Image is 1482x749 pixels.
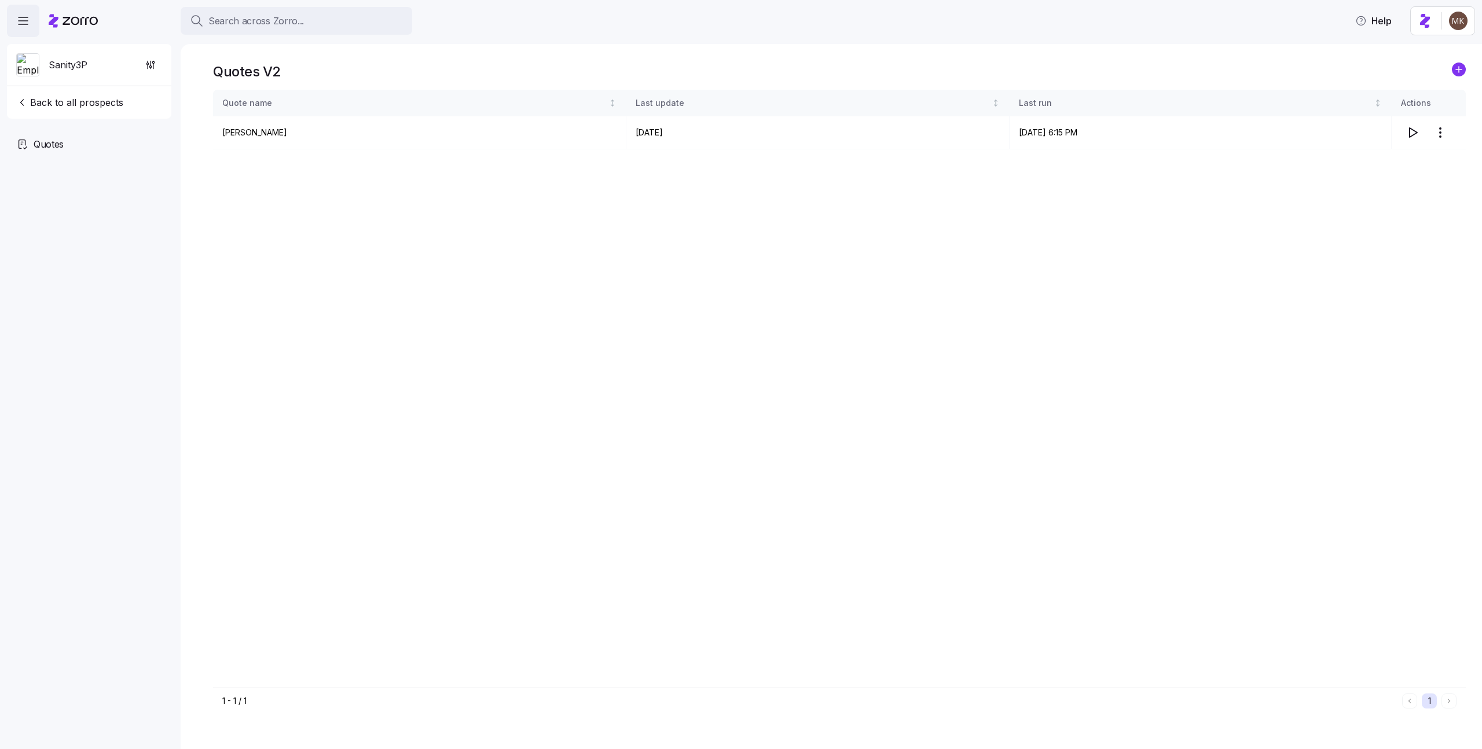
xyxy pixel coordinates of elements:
[213,90,626,116] th: Quote nameNot sorted
[1422,693,1437,708] button: 1
[1010,90,1392,116] th: Last runNot sorted
[1355,14,1392,28] span: Help
[1010,116,1392,149] td: [DATE] 6:15 PM
[1441,693,1457,708] button: Next page
[208,14,304,28] span: Search across Zorro...
[1401,97,1457,109] div: Actions
[12,91,128,114] button: Back to all prospects
[1019,97,1371,109] div: Last run
[1402,693,1417,708] button: Previous page
[1452,63,1466,80] a: add icon
[1346,9,1401,32] button: Help
[213,63,281,80] h1: Quotes V2
[1374,99,1382,107] div: Not sorted
[1452,63,1466,76] svg: add icon
[34,137,64,152] span: Quotes
[181,7,412,35] button: Search across Zorro...
[7,128,171,160] a: Quotes
[626,116,1010,149] td: [DATE]
[626,90,1010,116] th: Last updateNot sorted
[222,695,1397,707] div: 1 - 1 / 1
[992,99,1000,107] div: Not sorted
[49,58,87,72] span: Sanity3P
[213,116,626,149] td: [PERSON_NAME]
[636,97,990,109] div: Last update
[222,97,606,109] div: Quote name
[1449,12,1468,30] img: 5ab780eebedb11a070f00e4a129a1a32
[608,99,617,107] div: Not sorted
[17,54,39,77] img: Employer logo
[16,96,123,109] span: Back to all prospects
